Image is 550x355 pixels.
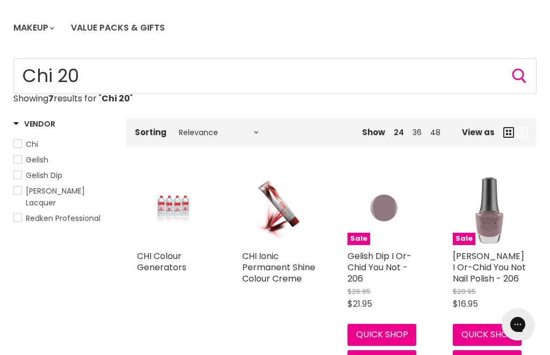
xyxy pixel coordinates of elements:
[453,286,476,297] span: $20.95
[26,154,48,165] span: Gelish
[496,305,539,344] iframe: Gorgias live chat messenger
[242,172,315,245] a: CHI Ionic Permanent Shine Colour Creme
[13,154,113,166] a: Gelish
[453,172,526,245] a: Morgan Taylor I Or-Chid You Not Nail Polish - 206Sale
[13,185,113,209] a: Morgan Taylor Lacquer
[255,172,303,245] img: CHI Ionic Permanent Shine Colour Creme
[511,68,528,85] button: Search
[13,169,113,181] a: Gelish Dip
[102,92,130,105] strong: Chi 20
[348,286,371,297] span: $26.95
[348,298,372,310] span: $21.95
[430,127,440,138] a: 48
[135,128,167,137] label: Sorting
[453,233,475,245] span: Sale
[453,250,526,285] a: [PERSON_NAME] I Or-Chid You Not Nail Polish - 206
[360,172,408,245] img: Gelish Dip I Or-Chid You Not - 206
[412,127,422,138] a: 36
[462,128,495,137] span: View as
[13,212,113,224] a: Redken Professional
[348,324,416,345] button: Quick shop
[13,58,537,94] form: Product
[348,172,421,245] a: Gelish Dip I Or-Chid You Not - 206Sale
[13,119,55,129] h3: Vendor
[26,170,62,181] span: Gelish Dip
[48,92,54,105] strong: 7
[362,127,385,138] span: Show
[137,172,210,245] a: CHI Colour Generators
[348,250,411,285] a: Gelish Dip I Or-Chid You Not - 206
[5,17,61,39] a: Makeup
[26,139,38,150] span: Chi
[63,17,173,39] a: Value Packs & Gifts
[394,127,404,138] a: 24
[13,138,113,150] a: Chi
[453,298,478,310] span: $16.95
[13,94,537,103] p: Showing results for " "
[453,324,522,345] button: Quick shop
[13,58,537,94] input: Search
[149,172,198,245] img: CHI Colour Generators
[475,172,504,245] img: Morgan Taylor I Or-Chid You Not Nail Polish - 206
[242,250,315,285] a: CHI Ionic Permanent Shine Colour Creme
[348,233,370,245] span: Sale
[26,213,100,224] span: Redken Professional
[26,186,85,208] span: [PERSON_NAME] Lacquer
[137,250,186,273] a: CHI Colour Generators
